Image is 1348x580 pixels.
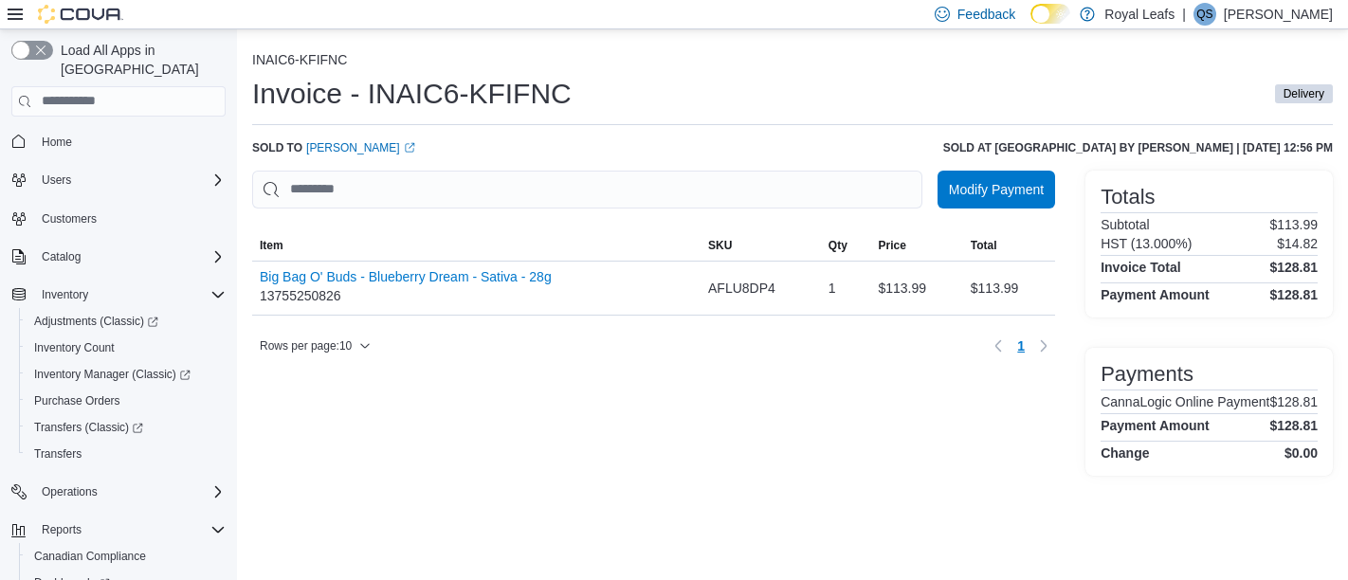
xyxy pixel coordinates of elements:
a: Purchase Orders [27,390,128,412]
span: Canadian Compliance [27,545,226,568]
p: Royal Leafs [1104,3,1175,26]
input: This is a search bar. As you type, the results lower in the page will automatically filter. [252,171,922,208]
button: Users [34,169,79,191]
button: INAIC6-KFIFNC [252,52,347,67]
button: Big Bag O' Buds - Blueberry Dream - Sativa - 28g [260,269,552,284]
h4: $128.81 [1269,260,1318,275]
span: Users [42,172,71,188]
h4: $128.81 [1269,287,1318,302]
a: Transfers (Classic) [19,414,233,441]
p: | [1182,3,1186,26]
div: $113.99 [963,269,1055,307]
span: Inventory Manager (Classic) [27,363,226,386]
a: Home [34,131,80,154]
span: Catalog [42,249,81,264]
nav: An example of EuiBreadcrumbs [252,52,1333,71]
button: Reports [34,518,89,541]
div: Sold to [252,140,415,155]
span: Inventory Manager (Classic) [34,367,191,382]
a: Inventory Manager (Classic) [19,361,233,388]
span: Reports [34,518,226,541]
p: $128.81 [1269,394,1318,409]
span: Transfers (Classic) [27,416,226,439]
h4: Payment Amount [1101,287,1210,302]
a: Adjustments (Classic) [27,310,166,333]
button: Rows per page:10 [252,335,378,357]
a: Customers [34,208,104,230]
span: Customers [34,207,226,230]
a: Inventory Manager (Classic) [27,363,198,386]
span: Home [34,130,226,154]
span: Inventory Count [34,340,115,355]
span: Catalog [34,245,226,268]
span: Users [34,169,226,191]
button: Operations [34,480,105,503]
h4: Invoice Total [1101,260,1181,275]
div: $113.99 [870,269,962,307]
span: Feedback [957,5,1015,24]
button: Users [4,167,233,193]
button: Qty [821,230,871,261]
button: Canadian Compliance [19,543,233,570]
h4: Payment Amount [1101,418,1210,433]
button: Inventory [4,281,233,308]
span: Inventory Count [27,336,226,359]
h6: Sold at [GEOGRAPHIC_DATA] by [PERSON_NAME] | [DATE] 12:56 PM [943,140,1333,155]
span: Transfers (Classic) [34,420,143,435]
button: Previous page [987,335,1010,357]
a: [PERSON_NAME]External link [306,140,415,155]
button: Inventory Count [19,335,233,361]
button: Item [252,230,701,261]
button: Catalog [34,245,88,268]
button: Home [4,128,233,155]
span: Inventory [42,287,88,302]
h3: Totals [1101,186,1155,208]
button: Page 1 of 1 [1010,331,1032,361]
span: 1 [1017,336,1025,355]
span: Purchase Orders [27,390,226,412]
h6: HST (13.000%) [1101,236,1192,251]
span: QS [1196,3,1212,26]
div: Qadeer Shah [1193,3,1216,26]
button: Operations [4,479,233,505]
button: Next page [1032,335,1055,357]
span: Price [878,238,905,253]
span: Rows per page : 10 [260,338,352,353]
span: AFLU8DP4 [708,277,775,299]
div: 1 [821,269,871,307]
h6: CannaLogic Online Payment [1101,394,1269,409]
h4: $0.00 [1284,445,1318,461]
span: Purchase Orders [34,393,120,408]
span: Operations [42,484,98,499]
span: Load All Apps in [GEOGRAPHIC_DATA] [53,41,226,79]
a: Transfers (Classic) [27,416,151,439]
p: $14.82 [1277,236,1318,251]
p: $113.99 [1269,217,1318,232]
button: SKU [701,230,821,261]
span: Transfers [34,446,82,462]
a: Canadian Compliance [27,545,154,568]
span: Canadian Compliance [34,549,146,564]
p: [PERSON_NAME] [1224,3,1333,26]
span: Modify Payment [949,180,1044,199]
button: Modify Payment [938,171,1055,208]
input: Dark Mode [1030,4,1070,24]
span: Qty [829,238,847,253]
img: Cova [38,5,123,24]
span: Customers [42,211,97,227]
span: Home [42,135,72,150]
h3: Payments [1101,363,1193,386]
a: Adjustments (Classic) [19,308,233,335]
svg: External link [404,142,415,154]
span: Operations [34,480,226,503]
button: Inventory [34,283,96,306]
a: Transfers [27,443,89,465]
h4: Change [1101,445,1149,461]
span: Transfers [27,443,226,465]
ul: Pagination for table: MemoryTable from EuiInMemoryTable [1010,331,1032,361]
span: SKU [708,238,732,253]
span: Reports [42,522,82,537]
span: Item [260,238,283,253]
button: Reports [4,517,233,543]
button: Total [963,230,1055,261]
